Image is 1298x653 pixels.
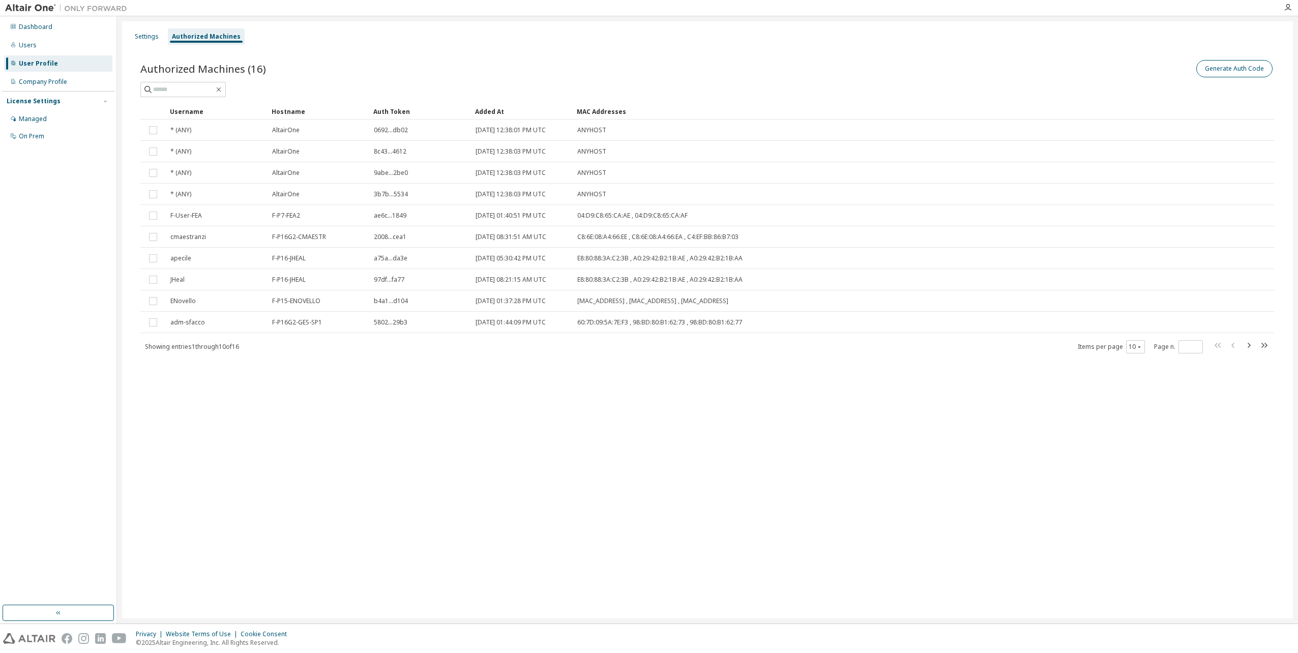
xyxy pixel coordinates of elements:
span: E8:80:88:3A:C2:3B , A0:29:42:B2:1B:AE , A0:29:42:B2:1B:AA [577,254,743,262]
span: [DATE] 01:40:51 PM UTC [476,212,546,220]
div: Dashboard [19,23,52,31]
div: Privacy [136,630,166,638]
span: * (ANY) [170,169,191,177]
span: F-P16-JHEAL [272,276,306,284]
span: * (ANY) [170,190,191,198]
span: cmaestranzi [170,233,206,241]
div: Users [19,41,37,49]
span: AltairOne [272,126,300,134]
div: Username [170,103,263,120]
span: b4a1...d104 [374,297,408,305]
span: 8c43...4612 [374,147,406,156]
span: 60:7D:09:5A:7E:F3 , 98:BD:80:B1:62:73 , 98:BD:80:B1:62:77 [577,318,742,326]
p: © 2025 Altair Engineering, Inc. All Rights Reserved. [136,638,293,647]
span: F-P15-ENOVELLO [272,297,320,305]
span: [DATE] 01:37:28 PM UTC [476,297,546,305]
img: instagram.svg [78,633,89,644]
span: apecile [170,254,191,262]
span: [DATE] 05:30:42 PM UTC [476,254,546,262]
span: AltairOne [272,190,300,198]
span: F-P7-FEA2 [272,212,300,220]
span: * (ANY) [170,147,191,156]
span: [DATE] 12:38:03 PM UTC [476,147,546,156]
span: 04:D9:C8:65:CA:AE , 04:D9:C8:65:CA:AF [577,212,688,220]
span: Page n. [1154,340,1203,353]
span: [MAC_ADDRESS] , [MAC_ADDRESS] , [MAC_ADDRESS] [577,297,728,305]
span: E8:80:88:3A:C2:3B , A0:29:42:B2:1B:AE , A0:29:42:B2:1B:AA [577,276,743,284]
span: [DATE] 08:21:15 AM UTC [476,276,546,284]
div: Authorized Machines [172,33,241,41]
span: ENovello [170,297,196,305]
span: adm-sfacco [170,318,205,326]
span: 0692...db02 [374,126,408,134]
span: ae6c...1849 [374,212,406,220]
span: Items per page [1078,340,1145,353]
span: ANYHOST [577,126,606,134]
span: [DATE] 12:38:03 PM UTC [476,169,546,177]
span: a75a...da3e [374,254,407,262]
span: F-P16-JHEAL [272,254,306,262]
div: Auth Token [373,103,467,120]
span: JHeal [170,276,185,284]
span: 97df...fa77 [374,276,404,284]
span: Authorized Machines (16) [140,62,266,76]
img: youtube.svg [112,633,127,644]
span: AltairOne [272,169,300,177]
span: 5802...29b3 [374,318,407,326]
span: C8:6E:08:A4:66:EE , C8:6E:08:A4:66:EA , C4:EF:BB:86:B7:03 [577,233,739,241]
div: License Settings [7,97,61,105]
span: 9abe...2be0 [374,169,408,177]
span: AltairOne [272,147,300,156]
img: facebook.svg [62,633,72,644]
div: Settings [135,33,159,41]
span: [DATE] 12:38:03 PM UTC [476,190,546,198]
button: Generate Auth Code [1196,60,1273,77]
div: Website Terms of Use [166,630,241,638]
span: F-P16G2-GES-SP1 [272,318,322,326]
span: * (ANY) [170,126,191,134]
span: [DATE] 08:31:51 AM UTC [476,233,546,241]
div: Cookie Consent [241,630,293,638]
span: 3b7b...5534 [374,190,408,198]
span: F-User-FEA [170,212,202,220]
div: Company Profile [19,78,67,86]
span: 2008...cea1 [374,233,406,241]
button: 10 [1129,343,1142,351]
span: ANYHOST [577,147,606,156]
span: ANYHOST [577,190,606,198]
span: Showing entries 1 through 10 of 16 [145,342,239,351]
span: [DATE] 01:44:09 PM UTC [476,318,546,326]
div: MAC Addresses [577,103,1171,120]
span: F-P16G2-CMAESTR [272,233,326,241]
div: Hostname [272,103,365,120]
div: User Profile [19,60,58,68]
div: Managed [19,115,47,123]
div: Added At [475,103,569,120]
img: Altair One [5,3,132,13]
div: On Prem [19,132,44,140]
img: linkedin.svg [95,633,106,644]
span: [DATE] 12:38:01 PM UTC [476,126,546,134]
span: ANYHOST [577,169,606,177]
img: altair_logo.svg [3,633,55,644]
